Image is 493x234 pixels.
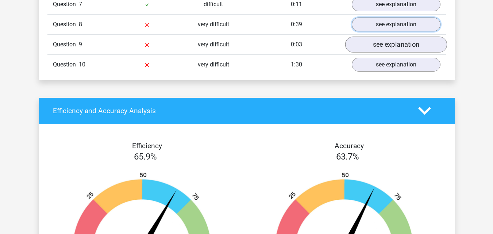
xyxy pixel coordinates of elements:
span: very difficult [198,21,229,28]
span: 0:39 [291,21,302,28]
h4: Efficiency [53,142,241,150]
span: 63.7% [336,151,359,162]
h4: Accuracy [255,142,443,150]
span: 0:11 [291,1,302,8]
span: 8 [79,21,82,28]
span: 1:30 [291,61,302,68]
span: 65.9% [134,151,157,162]
span: 9 [79,41,82,48]
span: very difficult [198,41,229,48]
span: 10 [79,61,85,68]
span: Question [53,40,79,49]
span: very difficult [198,61,229,68]
h4: Efficiency and Accuracy Analysis [53,107,407,115]
span: 7 [79,1,82,8]
a: see explanation [352,58,440,72]
span: Question [53,60,79,69]
a: see explanation [345,37,447,53]
span: Question [53,20,79,29]
span: difficult [204,1,223,8]
span: 0:03 [291,41,302,48]
a: see explanation [352,18,440,31]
